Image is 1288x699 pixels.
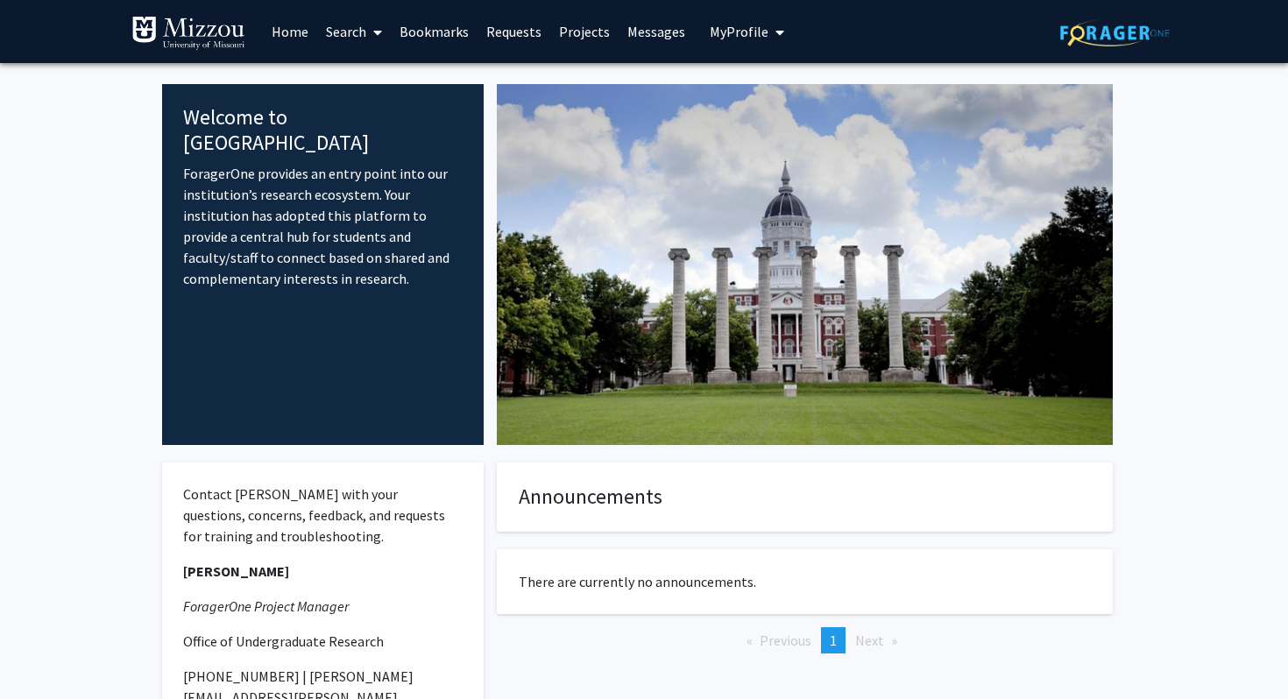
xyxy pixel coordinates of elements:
strong: [PERSON_NAME] [183,562,289,580]
h4: Welcome to [GEOGRAPHIC_DATA] [183,105,463,156]
img: ForagerOne Logo [1060,19,1170,46]
span: My Profile [710,23,768,40]
a: Bookmarks [391,1,478,62]
span: Next [855,632,884,649]
p: There are currently no announcements. [519,571,1091,592]
iframe: Chat [13,620,74,686]
a: Messages [619,1,694,62]
a: Requests [478,1,550,62]
img: University of Missouri Logo [131,16,245,51]
p: Office of Undergraduate Research [183,631,463,652]
a: Home [263,1,317,62]
h4: Announcements [519,484,1091,510]
p: Contact [PERSON_NAME] with your questions, concerns, feedback, and requests for training and trou... [183,484,463,547]
ul: Pagination [497,627,1113,653]
p: ForagerOne provides an entry point into our institution’s research ecosystem. Your institution ha... [183,163,463,289]
img: Cover Image [497,84,1113,445]
span: 1 [830,632,837,649]
a: Search [317,1,391,62]
em: ForagerOne Project Manager [183,597,349,615]
a: Projects [550,1,619,62]
span: Previous [760,632,811,649]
